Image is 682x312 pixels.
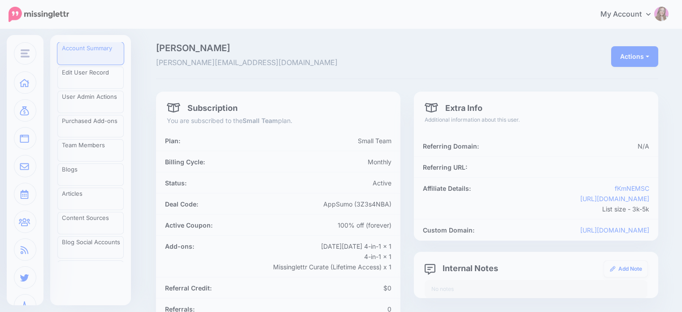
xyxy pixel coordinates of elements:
[238,136,398,146] div: Small Team
[425,263,498,273] h4: Internal Notes
[278,283,399,293] div: $0
[165,200,198,208] b: Deal Code:
[496,141,656,151] div: N/A
[165,221,213,229] b: Active Coupon:
[165,179,187,187] b: Status:
[165,158,205,166] b: Billing Cycle:
[425,115,647,124] p: Additional information about this user.
[243,117,278,124] b: Small Team
[611,46,658,67] button: Actions
[238,241,398,272] div: [DATE][DATE] 4-in-1 x 1 4-in-1 x 1 Missinglettr Curate (Lifetime Access) x 1
[591,4,669,26] a: My Account
[278,178,399,188] div: Active
[57,236,124,259] a: Blog Social Accounts
[21,49,30,57] img: menu.png
[57,115,124,137] a: Purchased Add-ons
[156,44,487,53] span: [PERSON_NAME]
[423,142,479,150] b: Referring Domain:
[57,260,124,283] a: Blog Branding Templates
[425,280,647,298] div: No notes
[165,137,180,145] b: Plan:
[57,42,124,65] a: Account Summary
[615,185,649,192] a: fKmNEMSC
[423,226,474,234] b: Custom Domain:
[278,220,399,230] div: 100% off (forever)
[278,199,399,209] div: AppSumo (3Z3s4NBA)
[423,163,467,171] b: Referring URL:
[604,261,647,277] a: Add Note
[156,57,487,69] span: [PERSON_NAME][EMAIL_ADDRESS][DOMAIN_NAME]
[57,163,124,186] a: Blogs
[278,157,399,167] div: Monthly
[167,102,238,113] h4: Subscription
[425,102,482,113] h4: Extra Info
[57,139,124,162] a: Team Members
[423,185,471,192] b: Affiliate Details:
[167,115,390,126] p: You are subscribed to the plan.
[165,242,194,250] b: Add-ons:
[57,212,124,234] a: Content Sources
[9,7,69,22] img: Missinglettr
[580,195,649,202] a: [URL][DOMAIN_NAME]
[57,188,124,210] a: Articles
[580,226,649,234] a: [URL][DOMAIN_NAME]
[496,183,656,214] div: List size - 3k-5k
[57,66,124,89] a: Edit User Record
[57,91,124,113] a: User Admin Actions
[165,284,212,292] b: Referral Credit:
